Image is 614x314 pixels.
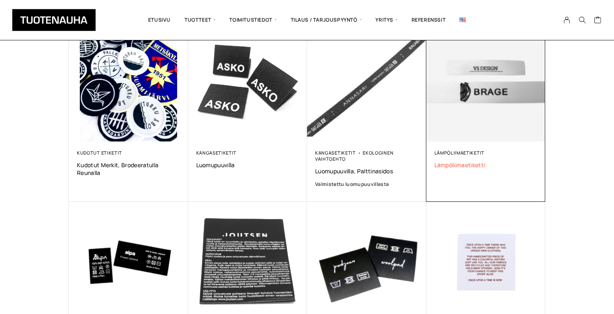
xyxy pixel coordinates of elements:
[459,18,466,22] img: English
[315,150,393,162] a: Ekologinen vaihtoehto
[222,6,283,34] span: Toimitustiedot
[434,150,485,156] a: Lämpöliimaetiketit
[196,150,237,156] a: Kangasetiketit
[575,16,590,24] button: Search
[594,16,602,26] a: Cart
[315,150,356,156] a: Kangasetiketit
[368,6,404,34] span: Yritys
[559,16,575,24] a: My Account
[405,6,453,34] a: Referenssit
[196,161,299,169] a: Luomupuuvilla
[315,167,418,175] a: Luomupuuvilla, palttinasidos
[178,6,222,34] span: Tuotteet
[77,161,180,177] a: Kudotut merkit, brodeeratulla reunalla
[12,9,96,31] img: Tuotenauha Oy
[434,161,537,169] a: Lämpöliimaetiketti
[77,150,122,156] a: Kudotut etiketit
[141,6,178,34] a: Etusivu
[315,181,389,188] span: Valmistettu luomupuuvillasta
[284,6,369,34] span: Tilaus / Tarjouspyyntö
[315,180,418,188] a: Valmistettu luomupuuvillasta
